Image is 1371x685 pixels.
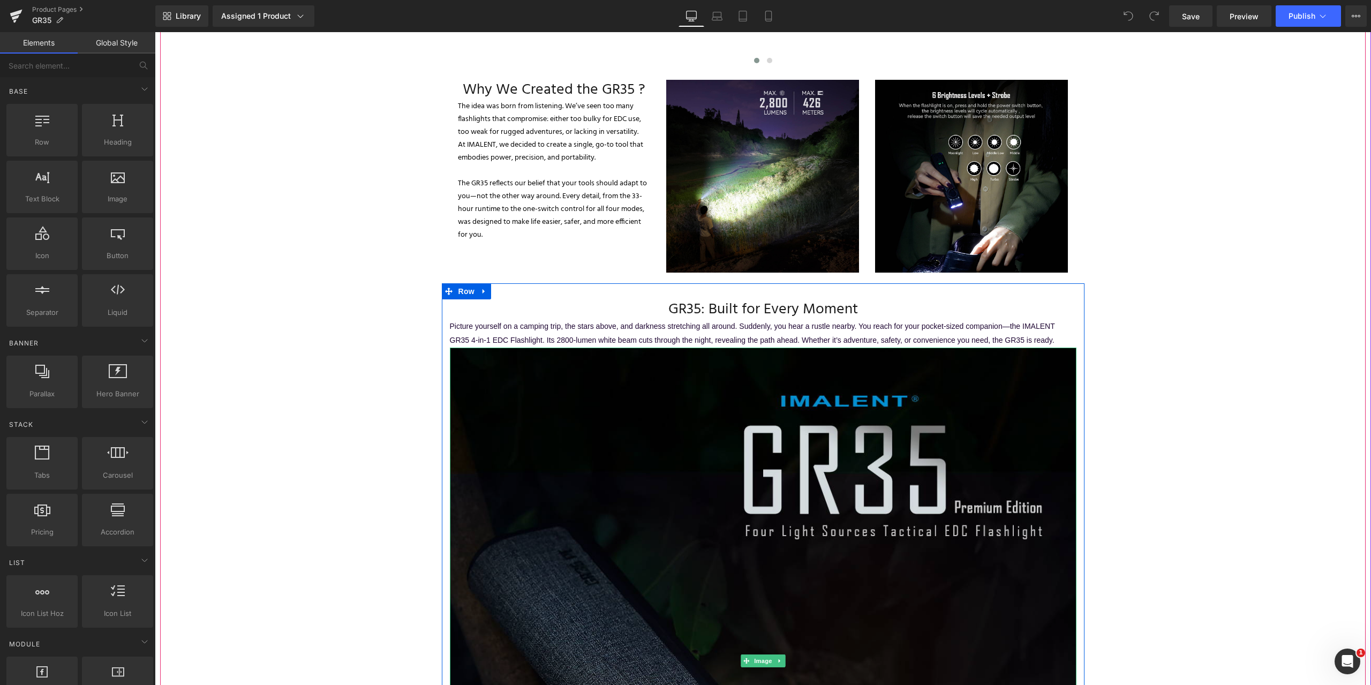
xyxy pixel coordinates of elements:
p: The idea was born from listening. We’ve seen too many flashlights that compromise: either too bul... [303,68,496,132]
span: Library [176,11,201,21]
span: Parallax [10,388,74,400]
span: Button [85,250,150,261]
span: Image [597,622,620,635]
button: Redo [1143,5,1165,27]
span: Carousel [85,470,150,481]
h3: Why We Created the GR35 ? [303,48,496,67]
span: Hero Banner [85,388,150,400]
span: Stack [8,419,34,430]
a: Global Style [78,32,155,54]
a: Mobile [756,5,781,27]
span: Heading [85,137,150,148]
span: Base [8,86,29,96]
iframe: Intercom live chat [1335,649,1360,674]
a: Desktop [679,5,704,27]
span: Liquid [85,307,150,318]
span: 1 [1357,649,1365,657]
span: Publish [1289,12,1315,20]
img: IMALENT GR35 4 in 1 EDC Flashlight [511,48,704,240]
span: Row [301,251,322,267]
a: Product Pages [32,5,155,14]
a: Tablet [730,5,756,27]
img: IMALENT GR35 4 in 1 EDC Flashlight [720,48,913,240]
a: New Library [155,5,208,27]
p: The GR35 reflects our belief that your tools should adapt to you—not the other way around. Every ... [303,145,496,209]
a: Preview [1217,5,1271,27]
span: Module [8,639,41,649]
a: Expand / Collapse [619,622,630,635]
span: Icon List Hoz [10,608,74,619]
button: Undo [1118,5,1139,27]
span: Image [85,193,150,205]
span: GR35 [32,16,51,25]
span: Banner [8,338,40,348]
span: Icon [10,250,74,261]
a: Expand / Collapse [322,251,336,267]
span: Tabs [10,470,74,481]
h3: GR35: Built for Every Moment [295,267,922,287]
button: More [1345,5,1367,27]
div: Assigned 1 Product [221,11,306,21]
span: Separator [10,307,74,318]
span: Row [10,137,74,148]
span: List [8,558,26,568]
span: Picture yourself on a camping trip, the stars above, and darkness stretching all around. Suddenly... [295,290,900,312]
button: Publish [1276,5,1341,27]
span: Save [1182,11,1200,22]
span: Icon List [85,608,150,619]
span: Accordion [85,526,150,538]
span: Pricing [10,526,74,538]
a: Laptop [704,5,730,27]
span: Text Block [10,193,74,205]
span: Preview [1230,11,1259,22]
